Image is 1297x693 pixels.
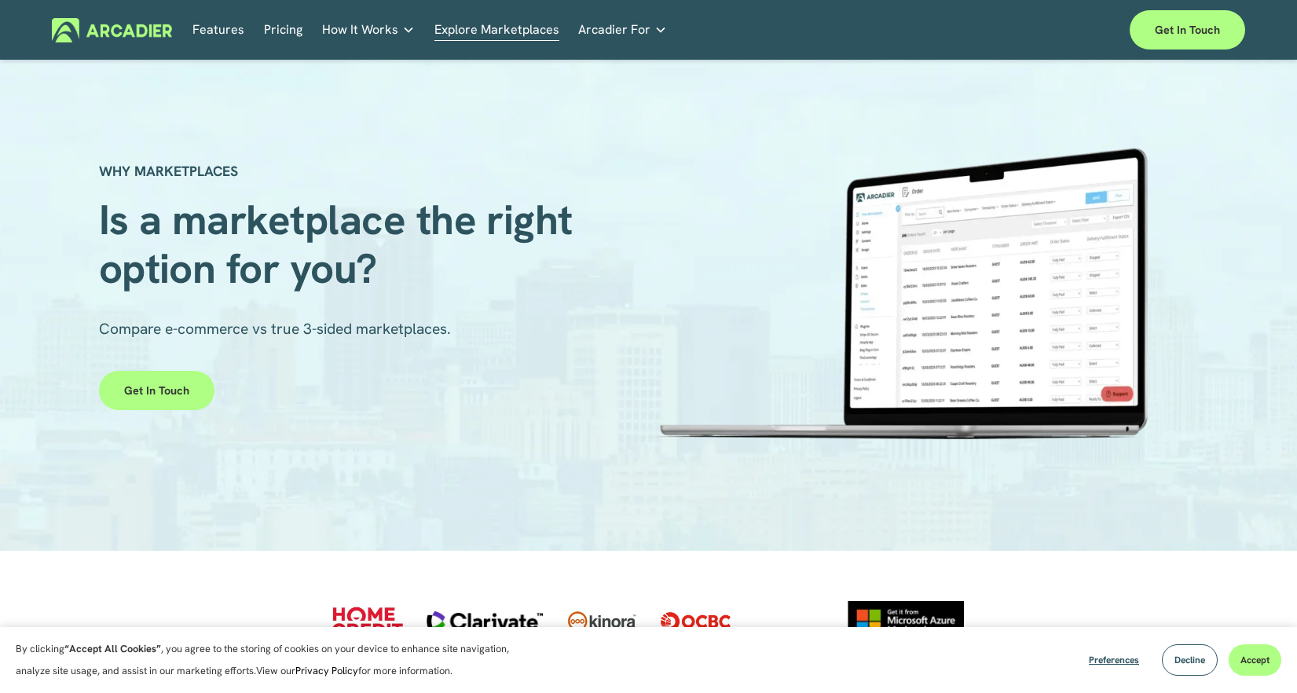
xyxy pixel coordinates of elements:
[434,18,559,42] a: Explore Marketplaces
[99,192,584,295] span: Is a marketplace the right option for you?
[192,18,244,42] a: Features
[578,19,650,41] span: Arcadier For
[578,18,667,42] a: folder dropdown
[264,18,302,42] a: Pricing
[322,19,398,41] span: How It Works
[295,664,358,677] a: Privacy Policy
[1229,644,1281,676] button: Accept
[64,642,161,655] strong: “Accept All Cookies”
[16,638,526,682] p: By clicking , you agree to the storing of cookies on your device to enhance site navigation, anal...
[1240,654,1270,666] span: Accept
[52,18,172,42] img: Arcadier
[1174,654,1205,666] span: Decline
[1130,10,1245,49] a: Get in touch
[1077,644,1151,676] button: Preferences
[322,18,415,42] a: folder dropdown
[99,162,238,180] strong: WHY MARKETPLACES
[99,319,451,339] span: Compare e-commerce vs true 3-sided marketplaces.
[1089,654,1139,666] span: Preferences
[1162,644,1218,676] button: Decline
[99,371,214,410] a: Get in touch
